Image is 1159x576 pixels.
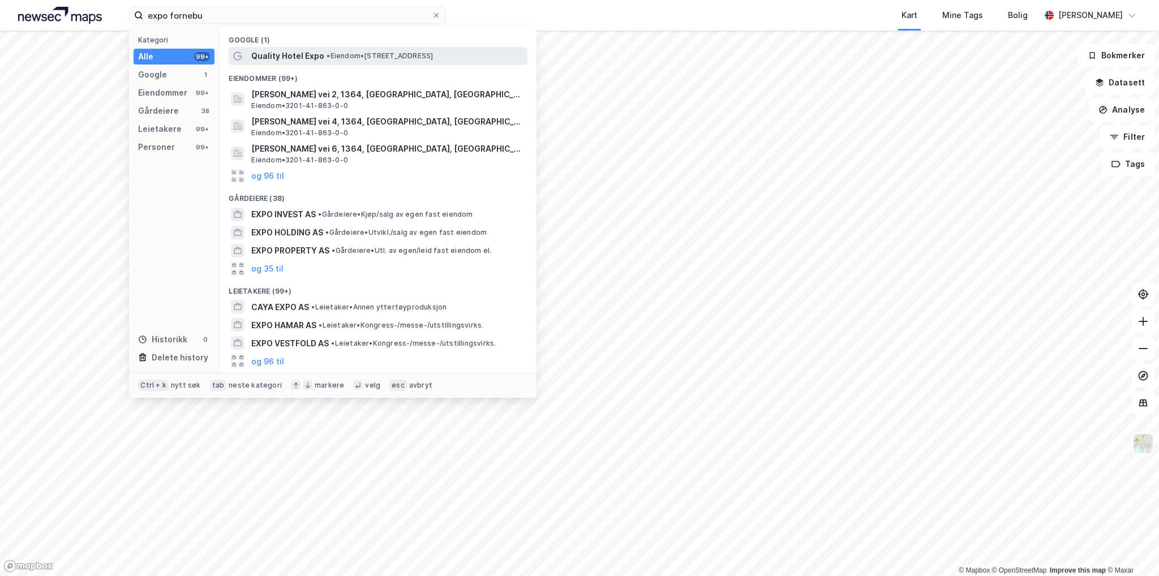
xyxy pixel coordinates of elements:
[220,27,536,47] div: Google (1)
[409,381,432,390] div: avbryt
[365,381,380,390] div: velg
[311,303,447,312] span: Leietaker • Annen yttertøyproduksjon
[138,86,187,100] div: Eiendommer
[1008,8,1028,22] div: Bolig
[138,36,214,44] div: Kategori
[992,566,1047,574] a: OpenStreetMap
[1102,153,1154,175] button: Tags
[315,381,344,390] div: markere
[220,185,536,205] div: Gårdeiere (38)
[251,156,348,165] span: Eiendom • 3201-41-863-0-0
[251,244,329,257] span: EXPO PROPERTY AS
[251,128,348,137] span: Eiendom • 3201-41-863-0-0
[251,262,284,276] button: og 35 til
[138,333,187,346] div: Historikk
[138,380,169,391] div: Ctrl + k
[331,339,334,347] span: •
[194,88,210,97] div: 99+
[327,51,330,60] span: •
[194,124,210,134] div: 99+
[325,228,329,237] span: •
[332,246,335,255] span: •
[1085,71,1154,94] button: Datasett
[251,226,323,239] span: EXPO HOLDING AS
[251,101,348,110] span: Eiendom • 3201-41-863-0-0
[251,300,309,314] span: CAYA EXPO AS
[959,566,990,574] a: Mapbox
[152,351,208,364] div: Delete history
[331,339,496,348] span: Leietaker • Kongress-/messe-/utstillingsvirks.
[251,169,284,183] button: og 96 til
[210,380,227,391] div: tab
[942,8,983,22] div: Mine Tags
[902,8,917,22] div: Kart
[319,321,483,330] span: Leietaker • Kongress-/messe-/utstillingsvirks.
[194,52,210,61] div: 99+
[311,303,315,311] span: •
[194,143,210,152] div: 99+
[251,142,523,156] span: [PERSON_NAME] vei 6, 1364, [GEOGRAPHIC_DATA], [GEOGRAPHIC_DATA]
[1132,433,1154,454] img: Z
[327,51,433,61] span: Eiendom • [STREET_ADDRESS]
[1050,566,1106,574] a: Improve this map
[171,381,201,390] div: nytt søk
[1100,126,1154,148] button: Filter
[1078,44,1154,67] button: Bokmerker
[251,337,329,350] span: EXPO VESTFOLD AS
[318,210,321,218] span: •
[138,122,182,136] div: Leietakere
[318,210,473,219] span: Gårdeiere • Kjøp/salg av egen fast eiendom
[319,321,322,329] span: •
[201,106,210,115] div: 38
[251,208,316,221] span: EXPO INVEST AS
[332,246,491,255] span: Gårdeiere • Utl. av egen/leid fast eiendom el.
[251,354,284,368] button: og 96 til
[1102,522,1159,576] iframe: Chat Widget
[251,88,523,101] span: [PERSON_NAME] vei 2, 1364, [GEOGRAPHIC_DATA], [GEOGRAPHIC_DATA]
[251,115,523,128] span: [PERSON_NAME] vei 4, 1364, [GEOGRAPHIC_DATA], [GEOGRAPHIC_DATA]
[325,228,487,237] span: Gårdeiere • Utvikl./salg av egen fast eiendom
[3,560,53,573] a: Mapbox homepage
[1089,98,1154,121] button: Analyse
[389,380,407,391] div: esc
[18,7,102,24] img: logo.a4113a55bc3d86da70a041830d287a7e.svg
[220,65,536,85] div: Eiendommer (99+)
[1058,8,1123,22] div: [PERSON_NAME]
[251,49,324,63] span: Quality Hotel Expo
[229,381,282,390] div: neste kategori
[220,370,536,390] div: Personer (99+)
[251,319,316,332] span: EXPO HAMAR AS
[201,335,210,344] div: 0
[138,140,175,154] div: Personer
[220,278,536,298] div: Leietakere (99+)
[138,104,179,118] div: Gårdeiere
[201,70,210,79] div: 1
[138,68,167,81] div: Google
[138,50,153,63] div: Alle
[143,7,432,24] input: Søk på adresse, matrikkel, gårdeiere, leietakere eller personer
